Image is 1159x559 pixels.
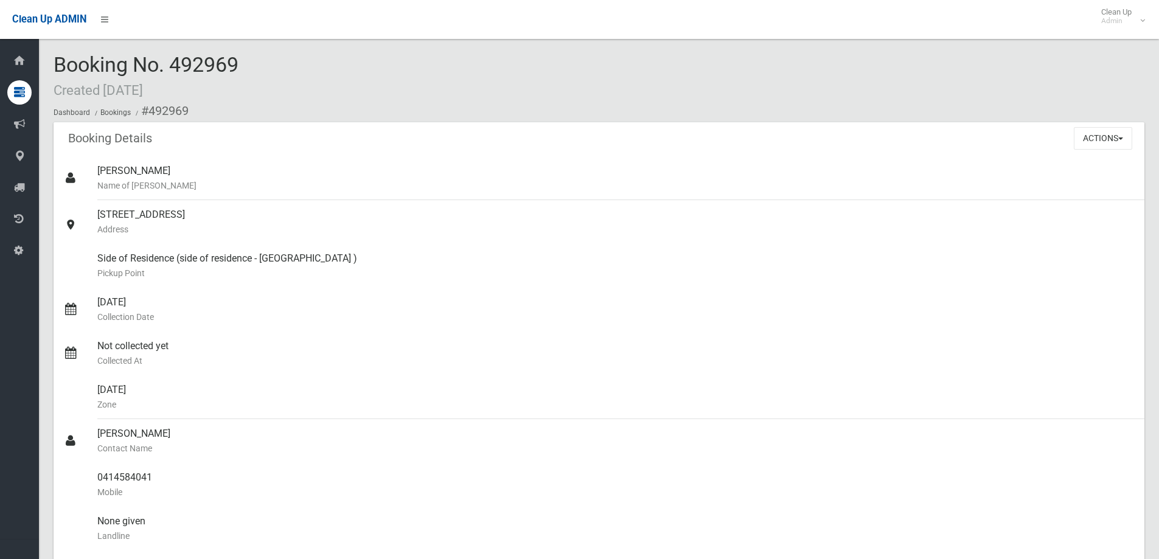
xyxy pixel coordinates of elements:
[1101,16,1132,26] small: Admin
[97,156,1135,200] div: [PERSON_NAME]
[54,127,167,150] header: Booking Details
[97,200,1135,244] div: [STREET_ADDRESS]
[97,375,1135,419] div: [DATE]
[12,13,86,25] span: Clean Up ADMIN
[97,507,1135,550] div: None given
[97,397,1135,412] small: Zone
[97,222,1135,237] small: Address
[54,52,238,100] span: Booking No. 492969
[97,463,1135,507] div: 0414584041
[133,100,189,122] li: #492969
[97,266,1135,280] small: Pickup Point
[97,353,1135,368] small: Collected At
[54,82,143,98] small: Created [DATE]
[97,288,1135,332] div: [DATE]
[97,419,1135,463] div: [PERSON_NAME]
[100,108,131,117] a: Bookings
[97,332,1135,375] div: Not collected yet
[97,244,1135,288] div: Side of Residence (side of residence - [GEOGRAPHIC_DATA] )
[97,178,1135,193] small: Name of [PERSON_NAME]
[1095,7,1144,26] span: Clean Up
[97,310,1135,324] small: Collection Date
[1074,127,1132,150] button: Actions
[97,441,1135,456] small: Contact Name
[97,529,1135,543] small: Landline
[54,108,90,117] a: Dashboard
[97,485,1135,499] small: Mobile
